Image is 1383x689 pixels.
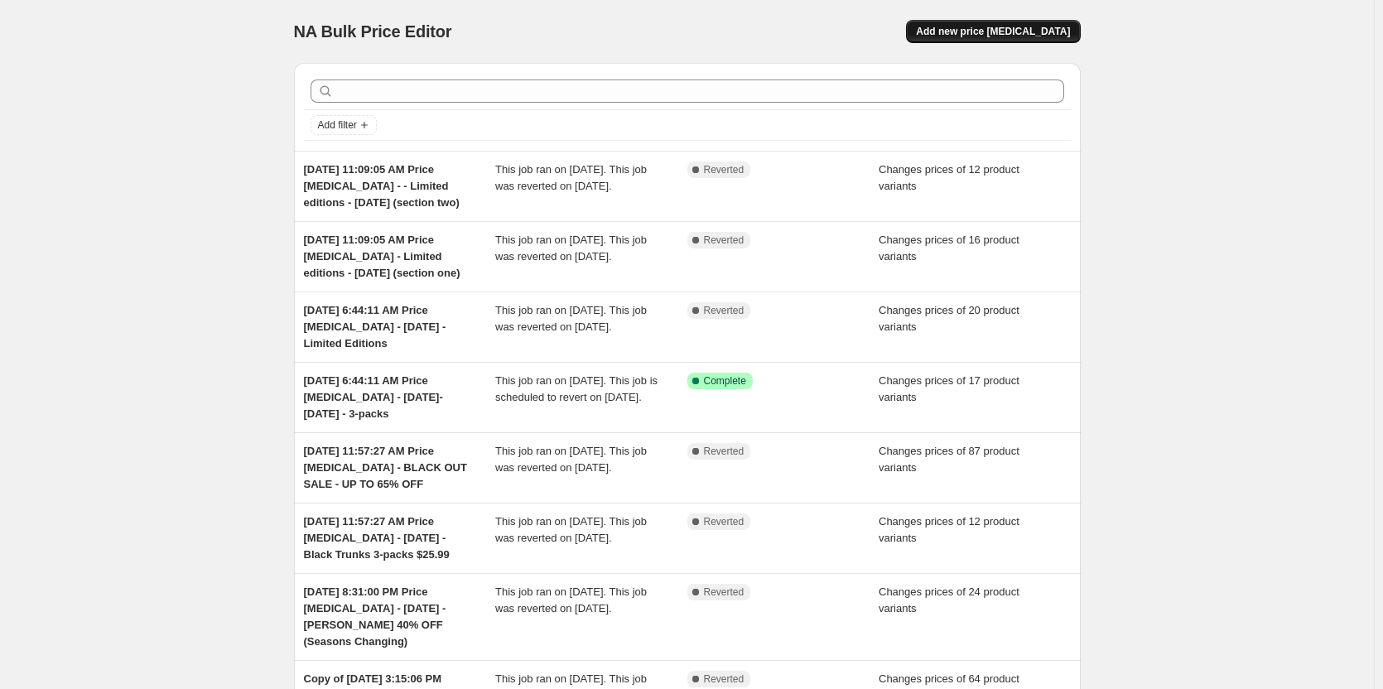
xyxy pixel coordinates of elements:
[704,445,745,458] span: Reverted
[304,163,460,209] span: [DATE] 11:09:05 AM Price [MEDICAL_DATA] - - Limited editions - [DATE] (section two)
[304,515,450,561] span: [DATE] 11:57:27 AM Price [MEDICAL_DATA] - [DATE] - Black Trunks 3-packs $25.99
[879,585,1019,614] span: Changes prices of 24 product variants
[879,163,1019,192] span: Changes prices of 12 product variants
[304,445,467,490] span: [DATE] 11:57:27 AM Price [MEDICAL_DATA] - BLACK OUT SALE - UP TO 65% OFF
[495,163,647,192] span: This job ran on [DATE]. This job was reverted on [DATE].
[495,304,647,333] span: This job ran on [DATE]. This job was reverted on [DATE].
[495,445,647,474] span: This job ran on [DATE]. This job was reverted on [DATE].
[495,234,647,263] span: This job ran on [DATE]. This job was reverted on [DATE].
[704,585,745,599] span: Reverted
[879,374,1019,403] span: Changes prices of 17 product variants
[704,304,745,317] span: Reverted
[304,304,446,349] span: [DATE] 6:44:11 AM Price [MEDICAL_DATA] - [DATE] - Limited Editions
[916,25,1070,38] span: Add new price [MEDICAL_DATA]
[704,515,745,528] span: Reverted
[318,118,357,132] span: Add filter
[704,234,745,247] span: Reverted
[495,515,647,544] span: This job ran on [DATE]. This job was reverted on [DATE].
[879,445,1019,474] span: Changes prices of 87 product variants
[704,374,746,388] span: Complete
[906,20,1080,43] button: Add new price [MEDICAL_DATA]
[304,234,460,279] span: [DATE] 11:09:05 AM Price [MEDICAL_DATA] - Limited editions - [DATE] (section one)
[879,304,1019,333] span: Changes prices of 20 product variants
[304,374,443,420] span: [DATE] 6:44:11 AM Price [MEDICAL_DATA] - [DATE]-[DATE] - 3-packs
[311,115,377,135] button: Add filter
[879,234,1019,263] span: Changes prices of 16 product variants
[704,672,745,686] span: Reverted
[495,374,658,403] span: This job ran on [DATE]. This job is scheduled to revert on [DATE].
[495,585,647,614] span: This job ran on [DATE]. This job was reverted on [DATE].
[879,515,1019,544] span: Changes prices of 12 product variants
[294,22,452,41] span: NA Bulk Price Editor
[704,163,745,176] span: Reverted
[304,585,446,648] span: [DATE] 8:31:00 PM Price [MEDICAL_DATA] - [DATE] - [PERSON_NAME] 40% OFF (Seasons Changing)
